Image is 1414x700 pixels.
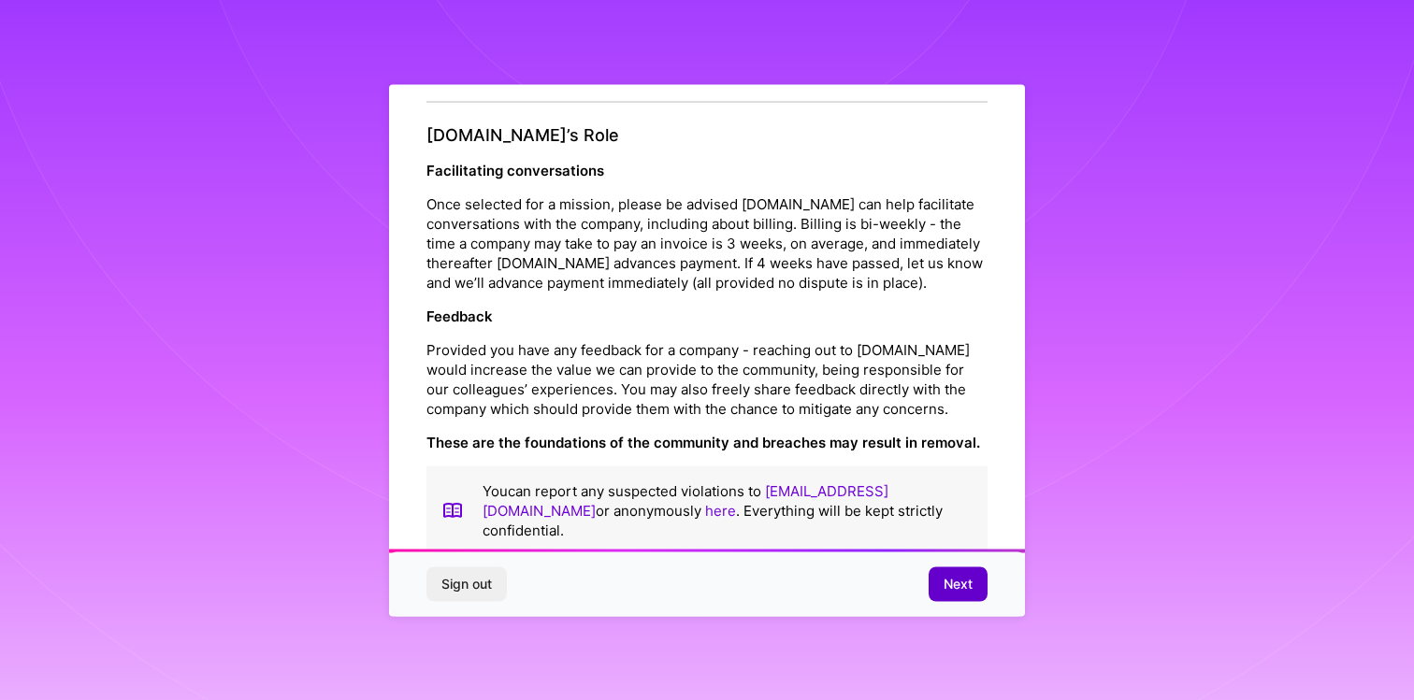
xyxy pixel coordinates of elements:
[483,481,888,519] a: [EMAIL_ADDRESS][DOMAIN_NAME]
[426,567,507,601] button: Sign out
[483,480,973,539] p: You can report any suspected violations to or anonymously . Everything will be kept strictly conf...
[426,161,604,179] strong: Facilitating conversations
[426,433,980,450] strong: These are the foundations of the community and breaches may result in removal.
[441,480,464,539] img: book icon
[705,501,736,519] a: here
[929,567,988,601] button: Next
[944,575,973,593] span: Next
[426,125,988,146] h4: [DOMAIN_NAME]’s Role
[426,339,988,418] p: Provided you have any feedback for a company - reaching out to [DOMAIN_NAME] would increase the v...
[441,575,492,593] span: Sign out
[426,307,493,324] strong: Feedback
[426,193,988,292] p: Once selected for a mission, please be advised [DOMAIN_NAME] can help facilitate conversations wi...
